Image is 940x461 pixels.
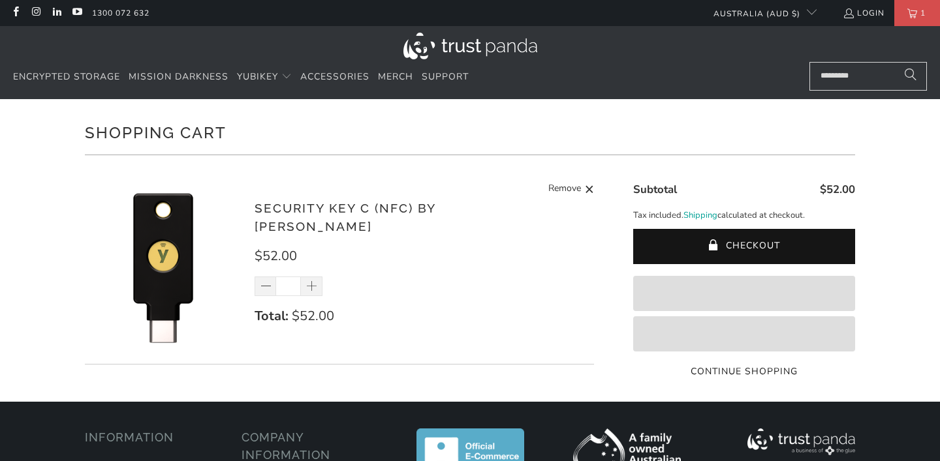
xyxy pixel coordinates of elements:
[85,188,242,344] img: Security Key C (NFC) by Yubico
[30,8,41,18] a: Trust Panda Australia on Instagram
[894,62,927,91] button: Search
[403,33,537,59] img: Trust Panda Australia
[237,70,278,83] span: YubiKey
[255,201,435,234] a: Security Key C (NFC) by [PERSON_NAME]
[300,62,369,93] a: Accessories
[13,70,120,83] span: Encrypted Storage
[378,70,413,83] span: Merch
[683,209,717,222] a: Shipping
[548,181,594,198] a: Remove
[51,8,62,18] a: Trust Panda Australia on LinkedIn
[85,119,855,145] h1: Shopping Cart
[255,247,297,265] span: $52.00
[255,307,289,325] strong: Total:
[378,62,413,93] a: Merch
[633,209,855,222] p: Tax included. calculated at checkout.
[820,182,855,197] span: $52.00
[129,62,228,93] a: Mission Darkness
[237,62,292,93] summary: YubiKey
[129,70,228,83] span: Mission Darkness
[809,62,927,91] input: Search...
[843,6,885,20] a: Login
[548,181,581,198] span: Remove
[10,8,21,18] a: Trust Panda Australia on Facebook
[633,229,855,264] button: Checkout
[92,6,149,20] a: 1300 072 632
[633,364,855,379] a: Continue Shopping
[292,307,334,325] span: $52.00
[13,62,120,93] a: Encrypted Storage
[422,70,469,83] span: Support
[300,70,369,83] span: Accessories
[71,8,82,18] a: Trust Panda Australia on YouTube
[13,62,469,93] nav: Translation missing: en.navigation.header.main_nav
[422,62,469,93] a: Support
[633,182,677,197] span: Subtotal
